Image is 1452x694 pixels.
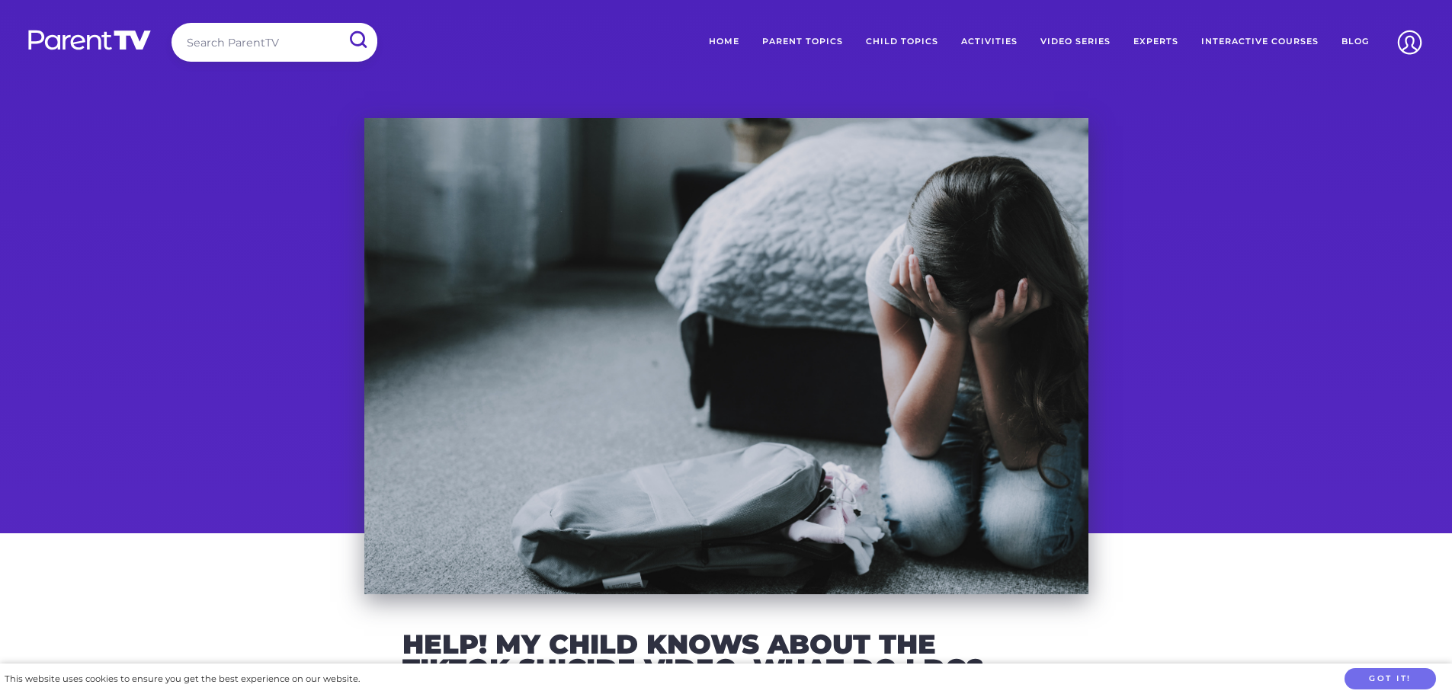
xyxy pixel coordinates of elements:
input: Submit [338,23,377,57]
button: Got it! [1345,668,1436,690]
a: Activities [950,23,1029,61]
a: Blog [1330,23,1380,61]
a: Child Topics [854,23,950,61]
a: Video Series [1029,23,1122,61]
input: Search ParentTV [171,23,377,62]
a: Parent Topics [751,23,854,61]
h2: Help! My child knows about the TikTok suicide video, what do I do? [402,632,1050,680]
img: parenttv-logo-white.4c85aaf.svg [27,29,152,51]
a: Home [697,23,751,61]
a: Interactive Courses [1190,23,1330,61]
div: This website uses cookies to ensure you get the best experience on our website. [5,671,360,687]
a: Experts [1122,23,1190,61]
img: Account [1390,23,1429,62]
